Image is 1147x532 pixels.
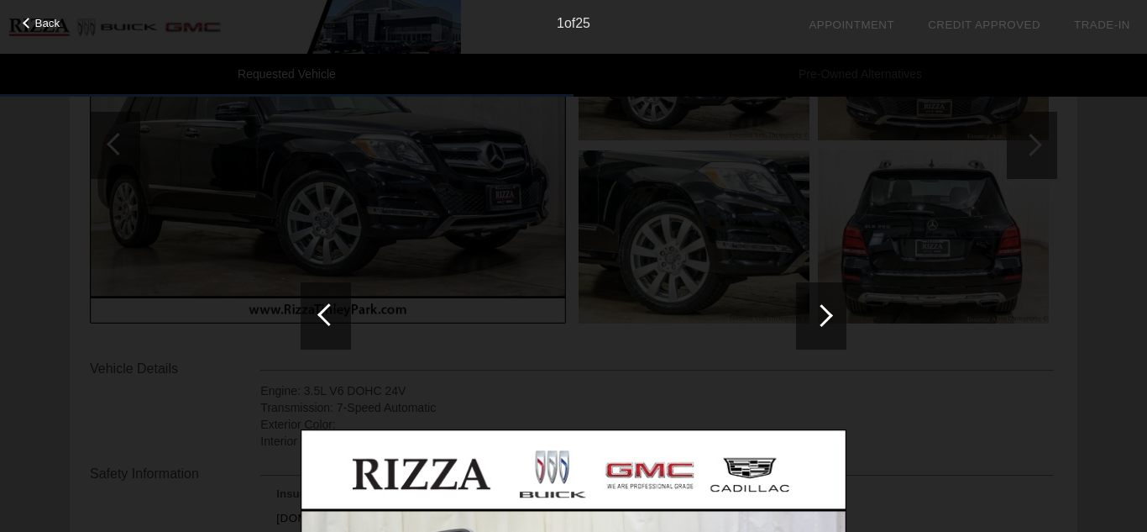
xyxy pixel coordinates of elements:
[809,18,894,31] a: Appointment
[1074,18,1130,31] a: Trade-In
[575,16,590,30] span: 25
[928,18,1040,31] a: Credit Approved
[557,16,564,30] span: 1
[35,17,60,29] span: Back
